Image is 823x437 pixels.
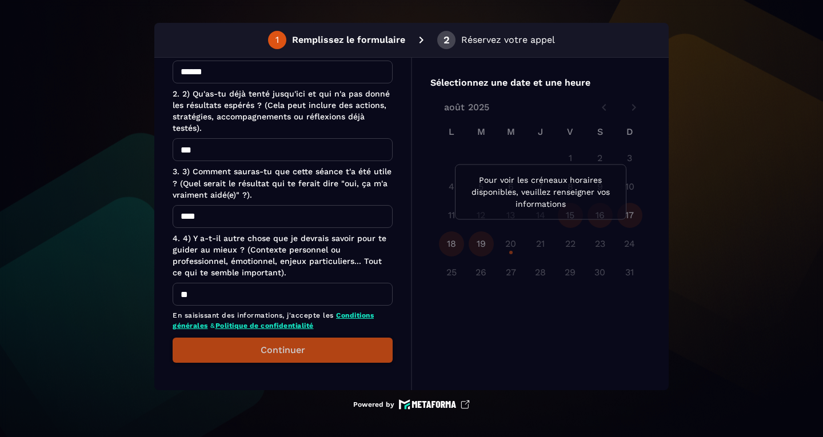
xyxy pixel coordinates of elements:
[353,400,394,409] p: Powered by
[215,322,314,330] a: Politique de confidentialité
[430,76,650,90] p: Sélectionnez une date et une heure
[444,35,450,45] div: 2
[210,322,215,330] span: &
[173,89,393,133] span: 2. 2) Qu'as-tu déjà tenté jusqu'ici et qui n'a pas donné les résultats espérés ? (Cela peut inclu...
[275,35,279,45] div: 1
[465,174,617,210] p: Pour voir les créneaux horaires disponibles, veuillez renseigner vos informations
[173,234,389,277] span: 4. 4) Y a-t-il autre chose que je devrais savoir pour te guider au mieux ? (Contexte personnel ou...
[173,167,394,199] span: 3. 3) Comment sauras-tu que cette séance t'a été utile ? (Quel serait le résultat qui te ferait d...
[173,310,393,331] p: En saisissant des informations, j'accepte les
[461,33,555,47] p: Réservez votre appel
[292,33,405,47] p: Remplissez le formulaire
[173,338,393,363] button: Continuer
[353,399,470,410] a: Powered by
